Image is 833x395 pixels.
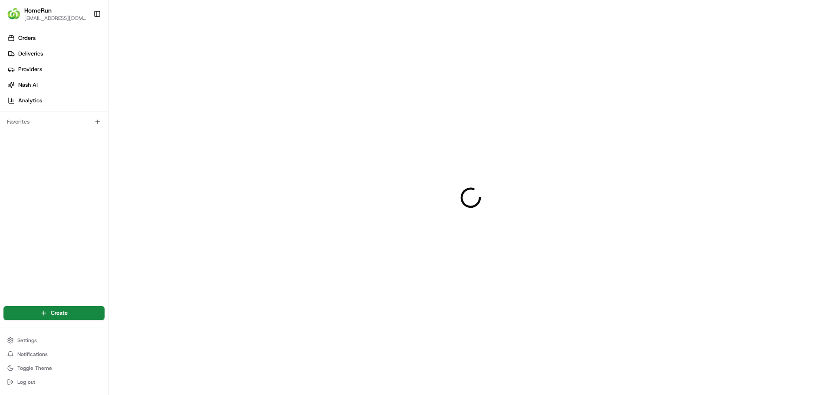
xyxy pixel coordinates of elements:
span: Nash AI [18,81,38,89]
div: Favorites [3,115,105,129]
span: Analytics [18,97,42,104]
span: Settings [17,337,37,344]
button: Create [3,306,105,320]
button: HomeRun [24,6,52,15]
a: Deliveries [3,47,108,61]
span: Orders [18,34,36,42]
button: Log out [3,376,105,388]
a: Orders [3,31,108,45]
button: Notifications [3,348,105,360]
a: Nash AI [3,78,108,92]
span: Create [51,309,68,317]
img: HomeRun [7,7,21,21]
span: Toggle Theme [17,365,52,372]
button: [EMAIL_ADDRESS][DOMAIN_NAME] [24,15,86,22]
span: Log out [17,379,35,385]
button: HomeRunHomeRun[EMAIL_ADDRESS][DOMAIN_NAME] [3,3,90,24]
button: Settings [3,334,105,346]
a: Providers [3,62,108,76]
a: Analytics [3,94,108,108]
button: Toggle Theme [3,362,105,374]
span: Deliveries [18,50,43,58]
span: Notifications [17,351,48,358]
span: Providers [18,65,42,73]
